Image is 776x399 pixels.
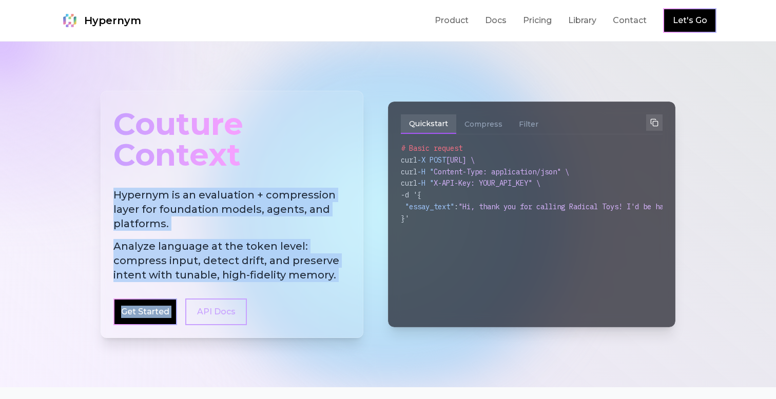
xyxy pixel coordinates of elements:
button: Copy to clipboard [646,114,663,131]
span: -H " [417,178,434,188]
span: X-API-Key: YOUR_API_KEY" \ [434,178,540,188]
span: curl [401,155,417,165]
a: Library [568,14,596,27]
span: -X POST [417,155,446,165]
span: : [454,202,458,211]
span: [URL] \ [446,155,475,165]
span: "essay_text" [405,202,454,211]
a: Product [435,14,469,27]
button: Filter [511,114,547,134]
span: curl [401,167,417,176]
h2: Hypernym is an evaluation + compression layer for foundation models, agents, and platforms. [113,188,351,282]
a: Get Started [121,306,169,318]
span: -H " [417,167,434,176]
a: API Docs [185,298,247,325]
span: }' [401,214,409,223]
span: Hypernym [84,13,141,28]
img: Hypernym Logo [60,10,80,31]
a: Let's Go [673,14,707,27]
a: Hypernym [60,10,141,31]
a: Docs [485,14,507,27]
span: Content-Type: application/json" \ [434,167,569,176]
button: Compress [456,114,511,134]
button: Quickstart [401,114,456,134]
span: Analyze language at the token level: compress input, detect drift, and preserve intent with tunab... [113,239,351,282]
span: # Basic request [401,144,462,153]
span: curl [401,178,417,188]
div: Couture Context [113,104,351,175]
a: Pricing [523,14,552,27]
span: -d '{ [401,190,421,199]
a: Contact [613,14,647,27]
